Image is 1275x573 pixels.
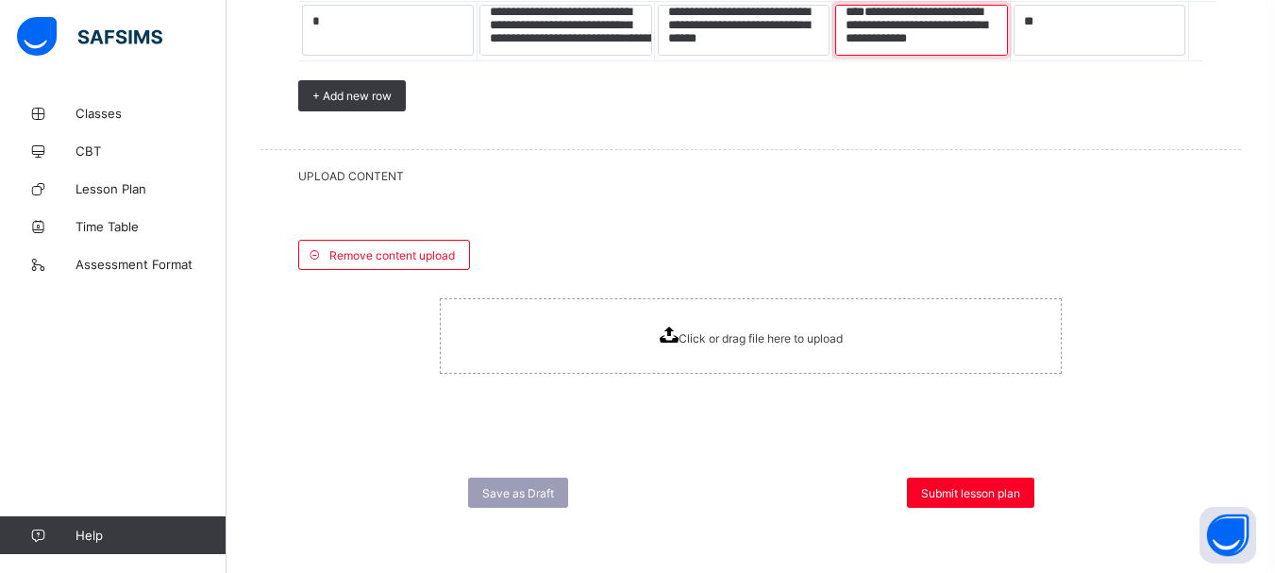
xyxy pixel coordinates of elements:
span: Save as Draft [482,486,554,500]
span: Lesson Plan [75,181,226,196]
span: Remove content upload [329,248,455,262]
span: Submit lesson plan [921,486,1020,500]
span: Assessment Format [75,257,226,272]
span: UPLOAD CONTENT [298,169,1203,183]
span: + Add new row [312,89,392,103]
span: Help [75,528,226,543]
span: Click or drag file here to upload [440,298,1062,374]
span: Time Table [75,219,226,234]
span: Click or drag file here to upload [679,331,843,345]
span: Classes [75,106,226,121]
span: CBT [75,143,226,159]
img: safsims [17,17,162,57]
button: Open asap [1200,507,1256,564]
